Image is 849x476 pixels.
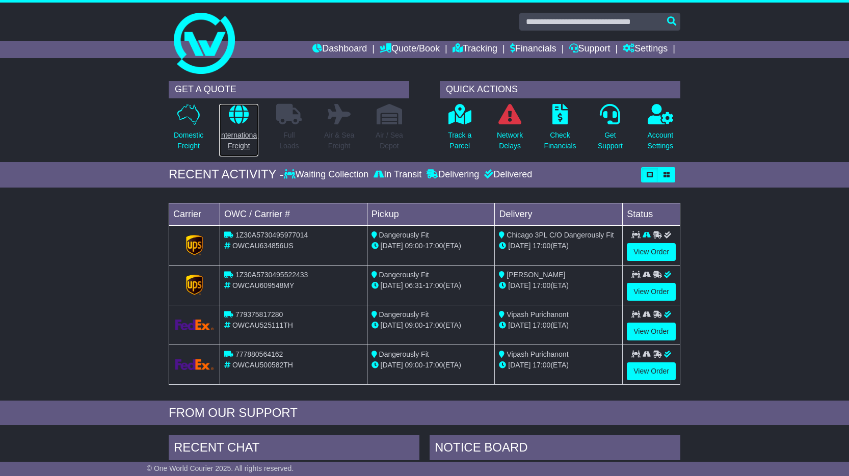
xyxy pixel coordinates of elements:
div: (ETA) [499,241,618,251]
p: Get Support [598,130,623,151]
span: 779375817280 [235,310,283,319]
a: View Order [627,323,676,340]
span: 09:00 [405,321,423,329]
a: Dashboard [312,41,367,58]
div: (ETA) [499,320,618,331]
a: DomesticFreight [173,103,204,157]
span: Vipash Purichanont [507,310,568,319]
a: Settings [623,41,668,58]
div: GET A QUOTE [169,81,409,98]
span: © One World Courier 2025. All rights reserved. [147,464,294,472]
span: OWCAU525111TH [232,321,293,329]
span: [DATE] [381,281,403,289]
span: [DATE] [381,242,403,250]
span: 09:00 [405,361,423,369]
img: GetCarrierServiceLogo [186,235,203,255]
td: OWC / Carrier # [220,203,367,225]
a: Tracking [453,41,497,58]
div: RECENT ACTIVITY - [169,167,284,182]
span: [DATE] [508,281,530,289]
td: Delivery [495,203,623,225]
a: Track aParcel [447,103,472,157]
span: 17:00 [533,321,550,329]
p: Account Settings [648,130,674,151]
a: InternationalFreight [219,103,259,157]
a: View Order [627,243,676,261]
td: Pickup [367,203,495,225]
a: CheckFinancials [544,103,577,157]
span: 17:00 [425,242,443,250]
a: View Order [627,362,676,380]
span: [DATE] [381,321,403,329]
span: [DATE] [381,361,403,369]
td: Status [623,203,680,225]
div: (ETA) [499,360,618,371]
div: Delivering [424,169,482,180]
span: 17:00 [533,242,550,250]
div: Delivered [482,169,532,180]
span: [DATE] [508,242,530,250]
div: (ETA) [499,280,618,291]
span: 17:00 [533,361,550,369]
span: OWCAU500582TH [232,361,293,369]
span: Chicago 3PL C/O Dangerously Fit [507,231,614,239]
span: 17:00 [425,321,443,329]
span: OWCAU609548MY [232,281,294,289]
p: Air / Sea Depot [376,130,403,151]
a: Financials [510,41,556,58]
img: GetCarrierServiceLogo [175,359,214,370]
span: 09:00 [405,242,423,250]
span: OWCAU634856US [232,242,294,250]
a: Support [569,41,611,58]
a: AccountSettings [647,103,674,157]
span: 1Z30A5730495522433 [235,271,308,279]
a: GetSupport [597,103,623,157]
div: QUICK ACTIONS [440,81,680,98]
span: [DATE] [508,321,530,329]
p: Network Delays [497,130,523,151]
span: Vipash Purichanont [507,350,568,358]
span: 1Z30A5730495977014 [235,231,308,239]
span: 17:00 [425,281,443,289]
span: 777880564162 [235,350,283,358]
span: 17:00 [425,361,443,369]
p: Domestic Freight [174,130,203,151]
a: Quote/Book [380,41,440,58]
p: Track a Parcel [448,130,471,151]
img: GetCarrierServiceLogo [175,320,214,330]
div: In Transit [371,169,424,180]
div: - (ETA) [372,280,491,291]
div: FROM OUR SUPPORT [169,406,680,420]
a: View Order [627,283,676,301]
div: - (ETA) [372,320,491,331]
p: International Freight [219,130,258,151]
p: Full Loads [276,130,302,151]
div: Waiting Collection [284,169,371,180]
span: Dangerously Fit [379,231,429,239]
div: - (ETA) [372,360,491,371]
img: GetCarrierServiceLogo [186,275,203,295]
a: NetworkDelays [496,103,523,157]
span: Dangerously Fit [379,310,429,319]
span: [PERSON_NAME] [507,271,565,279]
span: 17:00 [533,281,550,289]
span: Dangerously Fit [379,350,429,358]
span: Dangerously Fit [379,271,429,279]
span: 06:31 [405,281,423,289]
div: NOTICE BOARD [430,435,680,463]
p: Check Financials [544,130,576,151]
span: [DATE] [508,361,530,369]
td: Carrier [169,203,220,225]
div: RECENT CHAT [169,435,419,463]
div: - (ETA) [372,241,491,251]
p: Air & Sea Freight [324,130,354,151]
